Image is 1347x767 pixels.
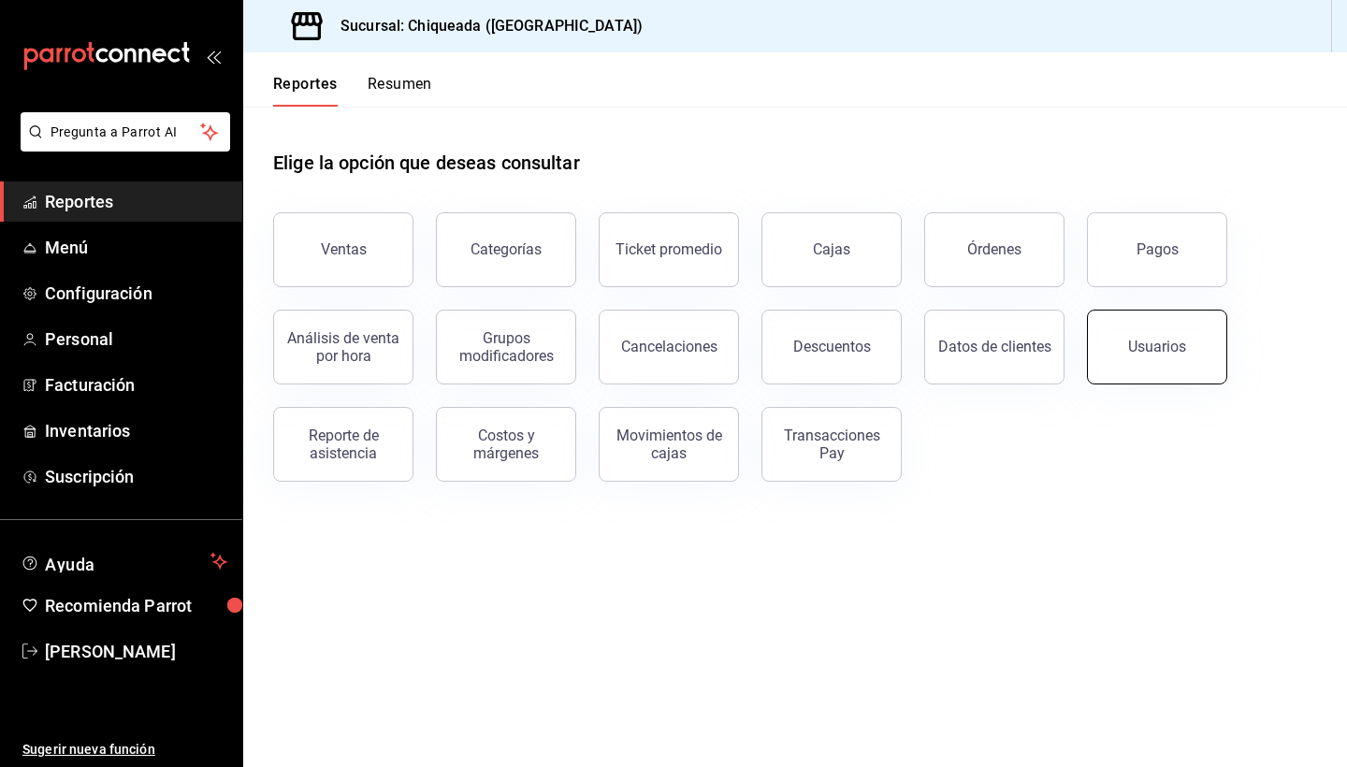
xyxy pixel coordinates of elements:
[448,427,564,462] div: Costos y márgenes
[45,464,227,489] span: Suscripción
[45,550,203,572] span: Ayuda
[599,407,739,482] button: Movimientos de cajas
[813,240,850,258] div: Cajas
[45,189,227,214] span: Reportes
[51,123,201,142] span: Pregunta a Parrot AI
[45,281,227,306] span: Configuración
[273,149,580,177] h1: Elige la opción que deseas consultar
[761,212,902,287] button: Cajas
[13,136,230,155] a: Pregunta a Parrot AI
[1128,338,1186,355] div: Usuarios
[21,112,230,152] button: Pregunta a Parrot AI
[611,427,727,462] div: Movimientos de cajas
[45,372,227,398] span: Facturación
[924,212,1065,287] button: Órdenes
[273,310,413,384] button: Análisis de venta por hora
[285,427,401,462] div: Reporte de asistencia
[761,310,902,384] button: Descuentos
[436,310,576,384] button: Grupos modificadores
[45,418,227,443] span: Inventarios
[1087,310,1227,384] button: Usuarios
[793,338,871,355] div: Descuentos
[448,329,564,365] div: Grupos modificadores
[285,329,401,365] div: Análisis de venta por hora
[616,240,722,258] div: Ticket promedio
[774,427,890,462] div: Transacciones Pay
[621,338,717,355] div: Cancelaciones
[368,75,432,107] button: Resumen
[326,15,643,37] h3: Sucursal: Chiqueada ([GEOGRAPHIC_DATA])
[273,407,413,482] button: Reporte de asistencia
[1137,240,1179,258] div: Pagos
[45,639,227,664] span: [PERSON_NAME]
[22,740,227,760] span: Sugerir nueva función
[273,75,432,107] div: navigation tabs
[924,310,1065,384] button: Datos de clientes
[599,212,739,287] button: Ticket promedio
[471,240,542,258] div: Categorías
[938,338,1051,355] div: Datos de clientes
[436,212,576,287] button: Categorías
[206,49,221,64] button: open_drawer_menu
[967,240,1021,258] div: Órdenes
[45,235,227,260] span: Menú
[1087,212,1227,287] button: Pagos
[599,310,739,384] button: Cancelaciones
[436,407,576,482] button: Costos y márgenes
[45,326,227,352] span: Personal
[273,212,413,287] button: Ventas
[273,75,338,107] button: Reportes
[45,593,227,618] span: Recomienda Parrot
[321,240,367,258] div: Ventas
[761,407,902,482] button: Transacciones Pay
